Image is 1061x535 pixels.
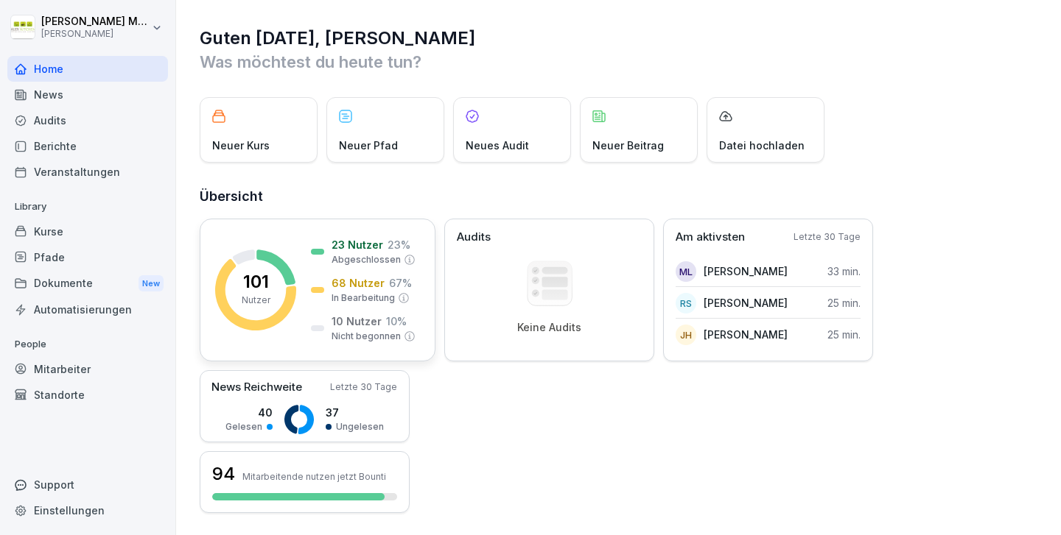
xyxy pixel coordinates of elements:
[212,138,270,153] p: Neuer Kurs
[332,253,401,266] p: Abgeschlossen
[827,263,861,279] p: 33 min.
[225,420,262,433] p: Gelesen
[200,26,1039,50] h1: Guten [DATE], [PERSON_NAME]
[389,275,412,291] p: 67 %
[332,313,382,329] p: 10 Nutzer
[592,138,664,153] p: Neuer Beitrag
[41,29,149,39] p: [PERSON_NAME]
[676,325,696,345] div: JH
[7,472,168,497] div: Support
[827,295,861,311] p: 25 min.
[7,244,168,270] a: Pfade
[339,138,398,153] p: Neuer Pfad
[704,295,788,311] p: [PERSON_NAME]
[200,50,1039,74] p: Was möchtest du heute tun?
[7,195,168,219] p: Library
[7,159,168,185] a: Veranstaltungen
[326,405,384,420] p: 37
[676,229,745,246] p: Am aktivsten
[676,293,696,313] div: RS
[7,333,168,356] p: People
[200,186,1039,207] h2: Übersicht
[242,471,386,482] p: Mitarbeitende nutzen jetzt Bounti
[7,107,168,133] a: Audits
[719,138,805,153] p: Datei hochladen
[242,294,270,307] p: Nutzer
[243,273,269,291] p: 101
[704,263,788,279] p: [PERSON_NAME]
[332,291,395,305] p: In Bearbeitung
[7,497,168,523] a: Einstellungen
[7,382,168,408] a: Standorte
[7,270,168,297] div: Dokumente
[211,379,302,396] p: News Reichweite
[457,229,491,246] p: Audits
[517,321,581,334] p: Keine Audits
[225,405,273,420] p: 40
[7,297,168,322] a: Automatisierungen
[7,270,168,297] a: DokumenteNew
[7,219,168,244] a: Kurse
[676,261,696,282] div: ML
[7,56,168,82] a: Home
[332,330,401,343] p: Nicht begonnen
[332,237,383,252] p: 23 Nutzer
[41,15,149,28] p: [PERSON_NAME] Müller
[386,313,407,329] p: 10 %
[332,275,385,291] p: 68 Nutzer
[827,327,861,342] p: 25 min.
[466,138,529,153] p: Neues Audit
[139,275,164,292] div: New
[7,133,168,159] a: Berichte
[704,327,788,342] p: [PERSON_NAME]
[212,461,235,486] h3: 94
[7,356,168,382] a: Mitarbeiter
[330,380,397,394] p: Letzte 30 Tage
[388,237,410,252] p: 23 %
[336,420,384,433] p: Ungelesen
[7,82,168,107] a: News
[794,230,861,244] p: Letzte 30 Tage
